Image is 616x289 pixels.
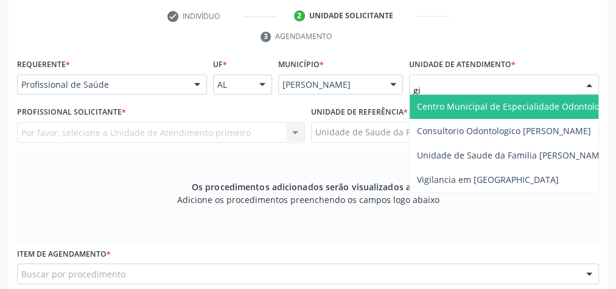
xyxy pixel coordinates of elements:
[192,180,424,193] span: Os procedimentos adicionados serão visualizados aqui
[21,79,182,91] span: Profissional de Saúde
[177,193,439,206] span: Adicione os procedimentos preenchendo os campos logo abaixo
[409,55,516,74] label: Unidade de atendimento
[413,79,574,103] input: Unidade de atendimento
[309,10,393,21] div: Unidade solicitante
[417,174,559,185] span: Vigilancia em [GEOGRAPHIC_DATA]
[294,10,305,21] div: 2
[417,125,591,137] span: Consultorio Odontologico [PERSON_NAME]
[21,268,125,280] span: Buscar por procedimento
[217,79,247,91] span: AL
[213,55,227,74] label: UF
[417,149,607,161] span: Unidade de Saude da Familia [PERSON_NAME]
[17,55,70,74] label: Requerente
[417,101,616,112] span: Centro Municipal de Especialidade Odontologica
[311,103,408,122] label: Unidade de referência
[17,103,126,122] label: Profissional Solicitante
[282,79,378,91] span: [PERSON_NAME]
[278,55,324,74] label: Município
[17,245,111,264] label: Item de agendamento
